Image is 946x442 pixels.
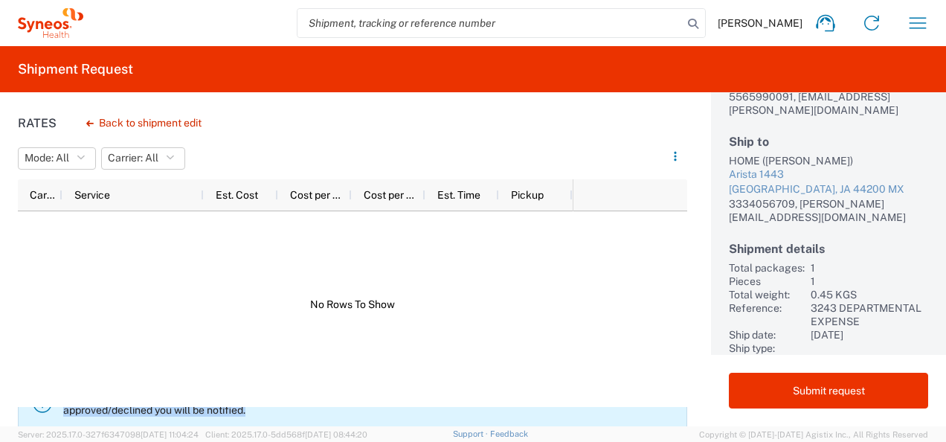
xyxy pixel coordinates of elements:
span: [DATE] 11:04:24 [141,430,199,439]
button: Submit request [729,373,928,409]
div: 3334056709, [PERSON_NAME][EMAIL_ADDRESS][DOMAIN_NAME] [729,197,928,224]
h2: Shipment details [729,242,928,256]
a: Support [453,429,490,438]
div: Total packages: [729,261,805,275]
input: Shipment, tracking or reference number [297,9,683,37]
div: [DATE] [811,328,928,342]
div: Arista 1443 [729,167,928,182]
span: [DATE] 08:44:20 [305,430,367,439]
span: Copyright © [DATE]-[DATE] Agistix Inc., All Rights Reserved [699,428,928,441]
div: Ship date: [729,328,805,342]
span: Client: 2025.17.0-5dd568f [205,430,367,439]
div: 5565990091, [EMAIL_ADDRESS][PERSON_NAME][DOMAIN_NAME] [729,90,928,117]
div: 3243 DEPARTMENTAL EXPENSE [811,301,928,328]
span: Server: 2025.17.0-327f6347098 [18,430,199,439]
button: Mode: All [18,147,96,170]
div: Pieces [729,275,805,288]
span: [PERSON_NAME] [718,16,802,30]
h1: Rates [18,116,57,130]
h2: Shipment Request [18,60,133,78]
span: Cost per Mile [364,189,419,201]
div: [GEOGRAPHIC_DATA], JA 44200 MX [729,182,928,197]
a: Arista 1443[GEOGRAPHIC_DATA], JA 44200 MX [729,167,928,196]
span: Mode: All [25,151,69,165]
div: 1 [811,275,928,288]
div: Total weight: [729,288,805,301]
span: Est. Cost [216,189,258,201]
div: Ship type: [729,342,805,355]
span: Est. Time [437,189,480,201]
button: Back to shipment edit [74,110,213,136]
span: Carrier: All [108,151,158,165]
div: Reference: [729,301,805,328]
button: Carrier: All [101,147,185,170]
span: Carrier [30,189,57,201]
div: 0.45 KGS [811,288,928,301]
span: Cost per Mile [290,189,346,201]
a: Feedback [490,429,528,438]
h2: Ship to [729,135,928,149]
div: 1 [811,261,928,275]
span: Service [74,189,110,201]
div: HOME ([PERSON_NAME]) [729,154,928,167]
span: Pickup [511,189,544,201]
